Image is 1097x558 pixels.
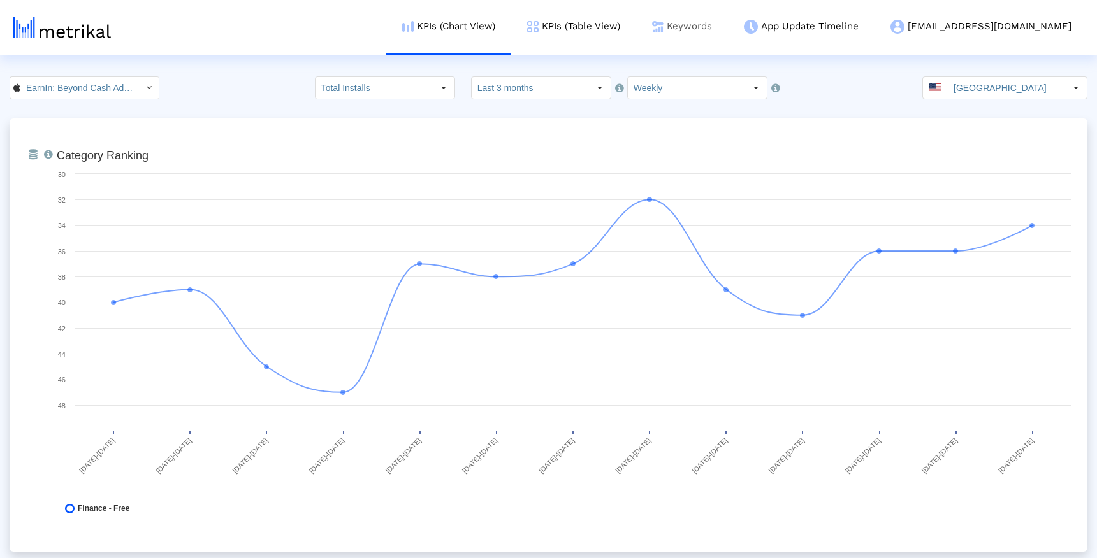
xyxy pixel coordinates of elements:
div: Select [138,77,159,99]
text: [DATE]-[DATE] [537,436,576,475]
text: [DATE]-[DATE] [844,436,882,475]
span: Finance - Free [78,504,129,513]
text: [DATE]-[DATE] [231,436,269,475]
text: 38 [58,273,66,281]
tspan: Category Ranking [57,149,149,162]
text: [DATE]-[DATE] [384,436,423,475]
text: 42 [58,325,66,333]
img: kpi-table-menu-icon.png [527,21,539,32]
text: 40 [58,299,66,306]
text: [DATE]-[DATE] [920,436,959,475]
text: [DATE]-[DATE] [78,436,116,475]
text: [DATE]-[DATE] [614,436,652,475]
text: 44 [58,350,66,358]
text: [DATE]-[DATE] [154,436,193,475]
text: 32 [58,196,66,204]
img: my-account-menu-icon.png [890,20,904,34]
div: Select [745,77,767,99]
img: kpi-chart-menu-icon.png [402,21,414,32]
img: keywords.png [652,21,664,32]
text: [DATE]-[DATE] [461,436,499,475]
text: [DATE]-[DATE] [690,436,729,475]
text: [DATE]-[DATE] [767,436,805,475]
div: Select [589,77,611,99]
text: 48 [58,402,66,410]
div: Select [1065,77,1087,99]
text: [DATE]-[DATE] [997,436,1035,475]
img: app-update-menu-icon.png [744,20,758,34]
text: 46 [58,376,66,383]
div: Select [433,77,454,99]
text: 36 [58,248,66,255]
img: metrical-logo-light.png [13,17,111,38]
text: 30 [58,171,66,178]
text: 34 [58,222,66,229]
text: [DATE]-[DATE] [307,436,345,475]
